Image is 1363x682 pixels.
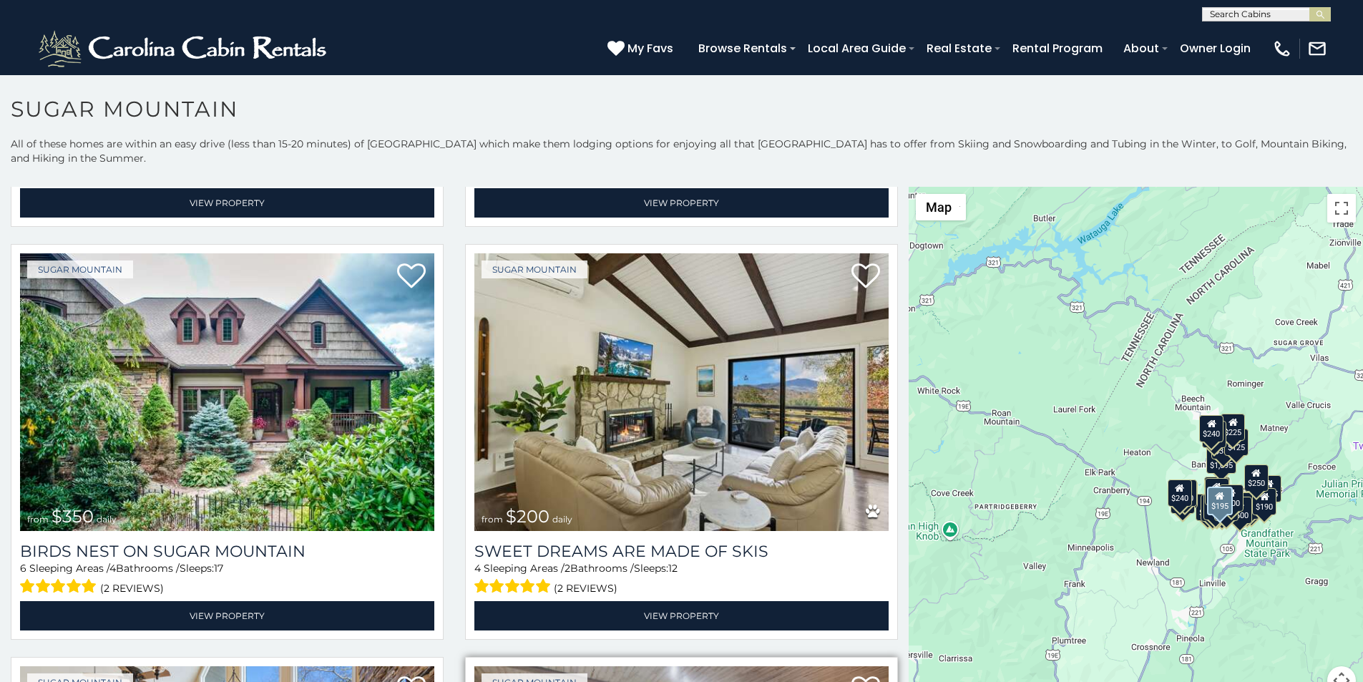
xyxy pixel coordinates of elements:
[1244,464,1269,492] div: $250
[926,200,952,215] span: Map
[20,253,434,531] a: Birds Nest On Sugar Mountain from $350 daily
[565,562,570,575] span: 2
[668,562,678,575] span: 12
[1201,495,1226,522] div: $155
[20,601,434,630] a: View Property
[97,514,117,525] span: daily
[20,542,434,561] a: Birds Nest On Sugar Mountain
[36,27,333,70] img: White-1-2.png
[1207,487,1233,515] div: $195
[100,579,164,598] span: (2 reviews)
[474,601,889,630] a: View Property
[482,260,587,278] a: Sugar Mountain
[1173,36,1258,61] a: Owner Login
[554,579,617,598] span: (2 reviews)
[1307,39,1327,59] img: mail-regular-white.png
[627,39,673,57] span: My Favs
[691,36,794,61] a: Browse Rentals
[801,36,913,61] a: Local Area Guide
[607,39,677,58] a: My Favs
[20,253,434,531] img: Birds Nest On Sugar Mountain
[52,506,94,527] span: $350
[919,36,999,61] a: Real Estate
[1005,36,1110,61] a: Rental Program
[1204,477,1228,504] div: $190
[482,514,503,525] span: from
[1327,194,1356,223] button: Toggle fullscreen view
[1203,493,1228,520] div: $175
[851,262,880,292] a: Add to favorites
[474,561,889,598] div: Sleeping Areas / Bathrooms / Sleeps:
[397,262,426,292] a: Add to favorites
[20,562,26,575] span: 6
[1116,36,1166,61] a: About
[1224,429,1249,456] div: $125
[1235,492,1259,520] div: $195
[1219,484,1244,512] div: $200
[474,562,481,575] span: 4
[27,514,49,525] span: from
[1253,488,1277,515] div: $190
[916,194,966,220] button: Change map style
[552,514,572,525] span: daily
[1272,39,1292,59] img: phone-regular-white.png
[20,561,434,598] div: Sleeping Areas / Bathrooms / Sleeps:
[474,253,889,531] img: Sweet Dreams Are Made Of Skis
[474,542,889,561] a: Sweet Dreams Are Made Of Skis
[214,562,223,575] span: 17
[1206,447,1236,474] div: $1,095
[20,188,434,218] a: View Property
[1257,475,1281,502] div: $155
[474,188,889,218] a: View Property
[27,260,133,278] a: Sugar Mountain
[474,253,889,531] a: Sweet Dreams Are Made Of Skis from $200 daily
[1200,415,1224,442] div: $240
[1168,479,1192,507] div: $240
[506,506,549,527] span: $200
[1205,478,1229,505] div: $300
[1221,414,1246,441] div: $225
[109,562,116,575] span: 4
